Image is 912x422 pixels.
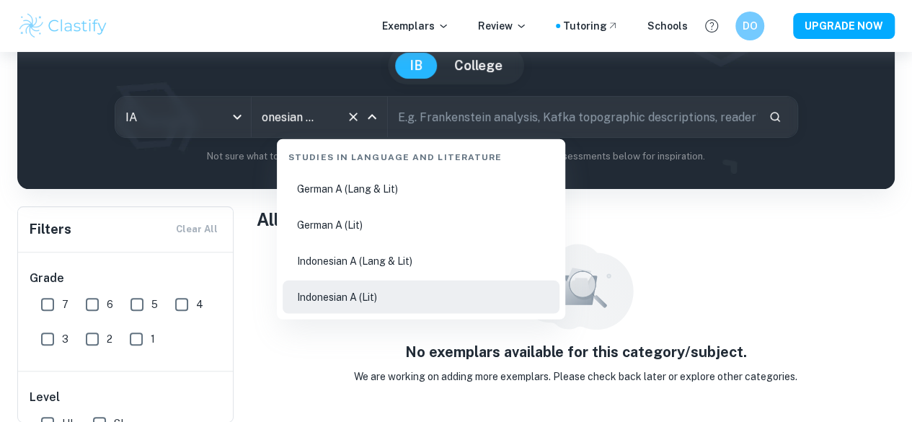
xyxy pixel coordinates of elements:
p: We are working on adding more exemplars. Please check back later or explore other categories. [354,369,797,384]
input: E.g. Frankenstein analysis, Kafka topographic descriptions, reader's perception... [388,97,757,137]
span: 7 [62,296,68,312]
img: empty_state_resources.svg [518,244,634,330]
span: 4 [196,296,203,312]
button: Clear [343,107,363,127]
button: Search [763,105,787,129]
p: Review [478,18,527,34]
p: Not sure what to search for? You can always look through our example Internal Assessments below f... [29,149,883,164]
div: Studies in Language and Literature [283,139,559,170]
button: DO [735,12,764,40]
span: 1 [151,331,155,347]
button: UPGRADE NOW [793,13,895,39]
h6: Grade [30,270,223,287]
span: 5 [151,296,158,312]
span: 3 [62,331,68,347]
h6: DO [742,18,758,34]
p: Exemplars [382,18,449,34]
button: College [440,53,517,79]
button: Help and Feedback [699,14,724,38]
span: 2 [107,331,112,347]
li: German A (Lit) [283,208,559,242]
button: IB [395,53,437,79]
img: Clastify logo [17,12,109,40]
li: Indonesian A (Lang & Lit) [283,245,559,278]
li: Indonesian A (Lit) [283,281,559,314]
h6: Filters [30,219,71,239]
div: IA [115,97,251,137]
a: Tutoring [563,18,619,34]
button: Close [362,107,382,127]
span: 6 [107,296,113,312]
li: German A (Lang & Lit) [283,172,559,206]
a: Schools [647,18,688,34]
h1: All Indonesian A (Lit) IA Examples [257,206,895,232]
h5: No exemplars available for this category/subject. [405,341,747,363]
h6: Level [30,389,223,406]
